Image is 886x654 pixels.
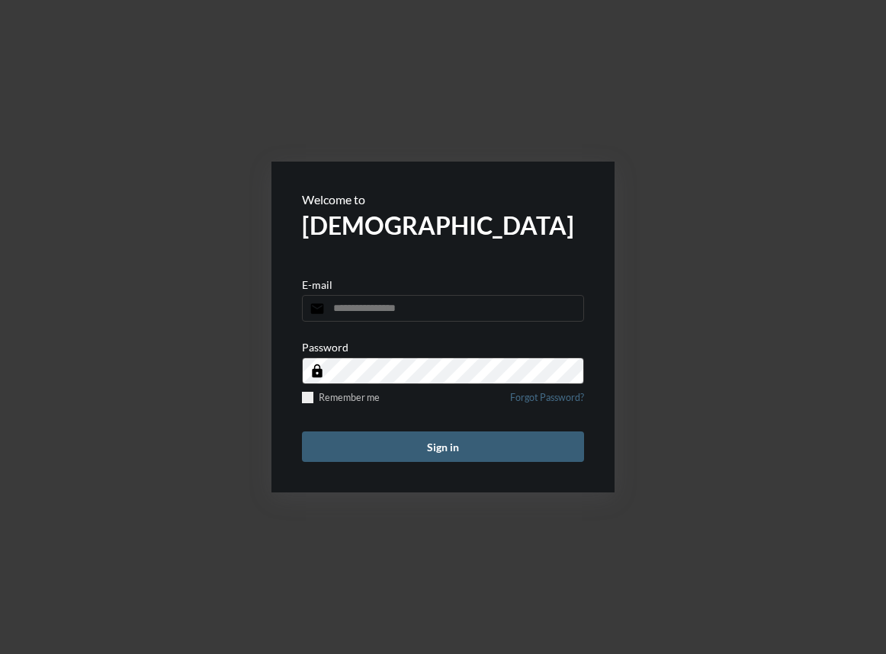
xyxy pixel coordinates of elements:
[302,192,584,207] p: Welcome to
[302,431,584,462] button: Sign in
[510,392,584,412] a: Forgot Password?
[302,341,348,354] p: Password
[302,278,332,291] p: E-mail
[302,392,380,403] label: Remember me
[302,210,584,240] h2: [DEMOGRAPHIC_DATA]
